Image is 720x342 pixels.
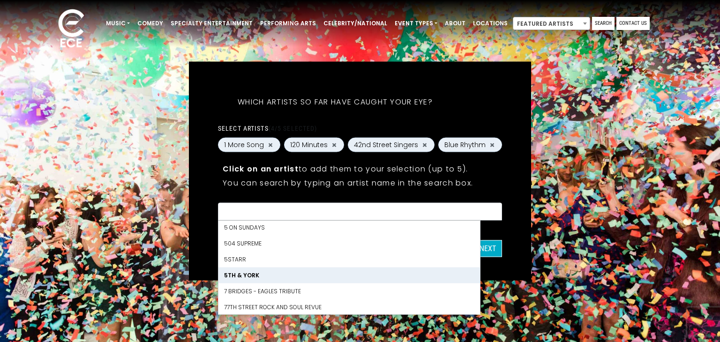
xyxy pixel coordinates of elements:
[320,15,391,31] a: Celebrity/National
[330,141,338,149] button: Remove 120 Minutes
[218,251,480,267] li: 5Starr
[488,141,496,149] button: Remove Blue Rhythm
[134,15,167,31] a: Comedy
[48,7,95,52] img: ece_new_logo_whitev2-1.png
[218,124,317,133] label: Select artists
[218,299,480,315] li: 77th Street Rock and Soul Revue
[218,219,480,235] li: 5 On Sundays
[223,177,497,189] p: You can search by typing an artist name in the search box.
[421,141,428,149] button: Remove 42nd Street Singers
[224,209,496,217] textarea: Search
[218,283,480,299] li: 7 Bridges - Eagles Tribute
[616,17,650,30] a: Contact Us
[218,85,452,119] h5: Which artists so far have caught your eye?
[223,163,497,175] p: to add them to your selection (up to 5).
[290,140,328,150] span: 120 Minutes
[224,140,264,150] span: 1 More Song
[441,15,469,31] a: About
[256,15,320,31] a: Performing Arts
[269,125,317,132] span: (4/5 selected)
[444,140,486,150] span: Blue Rhythm
[223,164,299,174] strong: Click on an artist
[592,17,615,30] a: Search
[354,140,418,150] span: 42nd Street Singers
[513,17,590,30] span: Featured Artists
[469,15,511,31] a: Locations
[267,141,274,149] button: Remove 1 More Song
[218,235,480,251] li: 504 Supreme
[218,267,480,283] li: 5th & York
[167,15,256,31] a: Specialty Entertainment
[473,240,502,257] button: Next
[102,15,134,31] a: Music
[391,15,441,31] a: Event Types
